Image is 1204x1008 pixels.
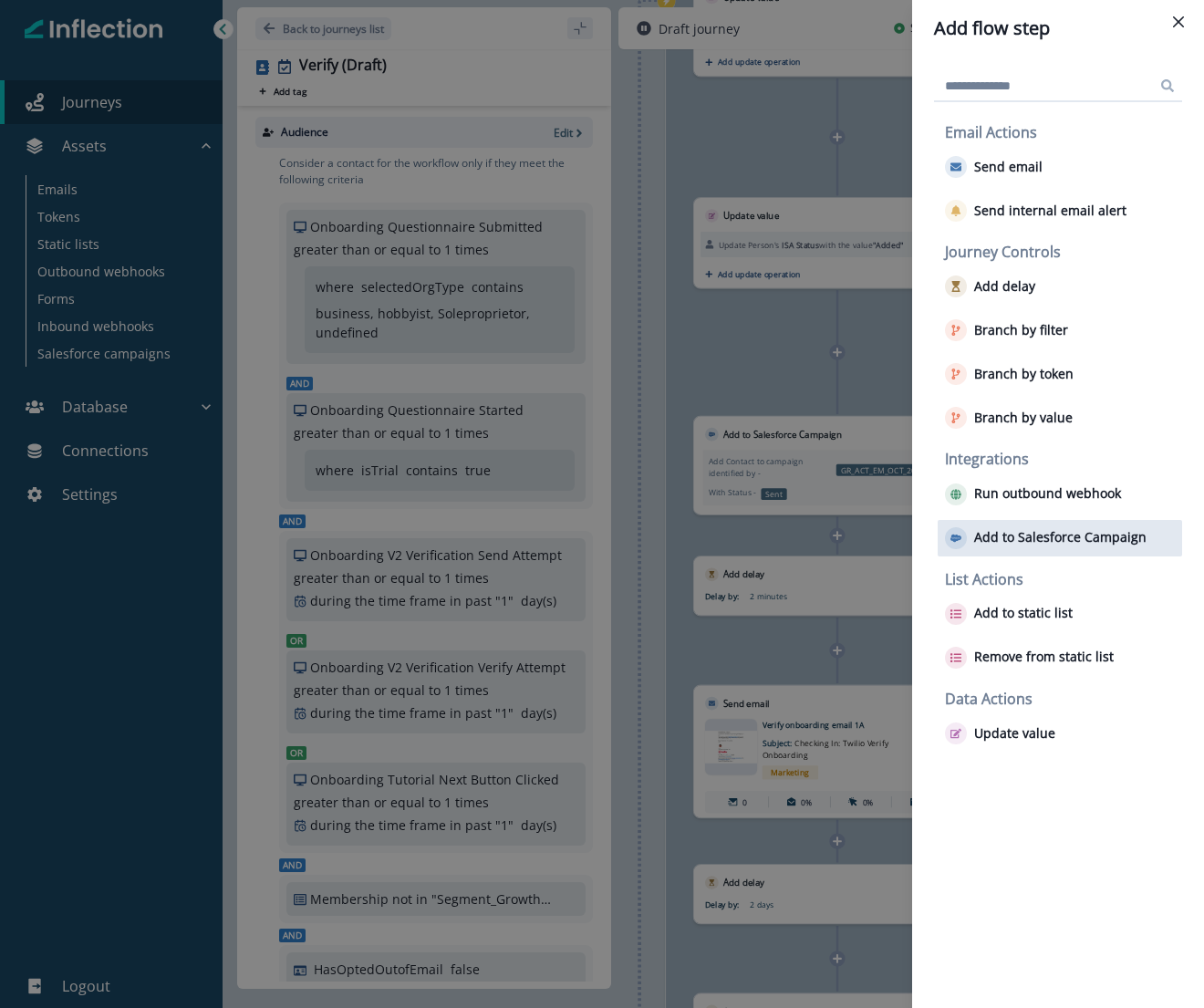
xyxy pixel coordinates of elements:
button: Branch by value [945,407,1073,429]
button: Run outbound webhook [945,483,1121,505]
button: Branch by filter [945,319,1068,341]
p: Run outbound webhook [974,486,1121,502]
button: Branch by token [945,363,1074,385]
h2: Integrations [945,451,1182,468]
button: Add to static list [945,603,1073,625]
button: Remove from static list [945,647,1114,669]
div: Add flow step [934,15,1182,42]
button: Add to Salesforce Campaign [945,527,1147,549]
p: Branch by token [974,367,1074,382]
h2: Journey Controls [945,244,1182,261]
p: Branch by filter [974,323,1068,338]
p: Add to Salesforce Campaign [974,530,1147,546]
button: Send email [945,156,1043,178]
h2: List Actions [945,571,1182,588]
button: Add delay [945,275,1035,297]
button: Close [1164,7,1193,36]
button: Send internal email alert [945,200,1126,222]
p: Add delay [974,279,1035,295]
p: Send internal email alert [974,203,1126,219]
h2: Email Actions [945,124,1182,141]
p: Branch by value [974,410,1073,426]
p: Remove from static list [974,649,1114,665]
p: Add to static list [974,606,1073,621]
p: Update value [974,726,1055,742]
h2: Data Actions [945,691,1182,708]
button: Update value [945,722,1055,744]
p: Send email [974,160,1043,175]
